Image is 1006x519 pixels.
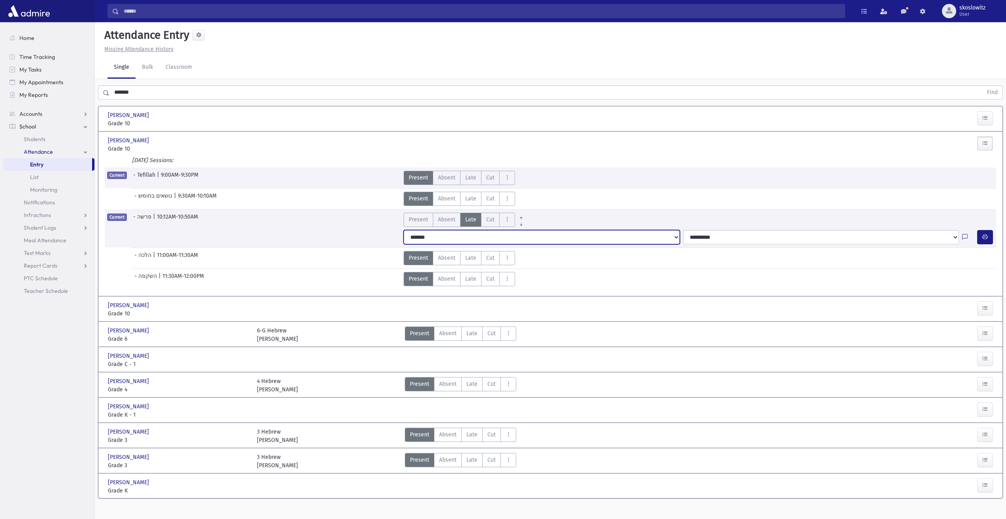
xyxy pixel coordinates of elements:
[465,174,476,182] span: Late
[108,411,249,419] span: Grade K - 1
[157,171,161,185] span: |
[19,110,42,117] span: Accounts
[19,34,34,42] span: Home
[174,192,178,206] span: |
[3,171,94,183] a: List
[24,237,66,244] span: Meal Attendance
[3,247,94,259] a: Test Marks
[161,171,198,185] span: 9:00AM-9:30PM
[3,120,94,133] a: School
[108,352,151,360] span: [PERSON_NAME]
[465,215,476,224] span: Late
[410,380,429,388] span: Present
[404,192,515,206] div: AttTypes
[157,213,198,227] span: 10:12AM-10:50AM
[108,487,249,495] span: Grade K
[438,215,455,224] span: Absent
[486,275,495,283] span: Cut
[159,272,162,286] span: |
[409,174,428,182] span: Present
[405,326,516,343] div: AttTypes
[438,254,455,262] span: Absent
[486,194,495,203] span: Cut
[257,326,298,343] div: 6-G Hebrew [PERSON_NAME]
[3,234,94,247] a: Meal Attendance
[108,428,151,436] span: [PERSON_NAME]
[439,456,457,464] span: Absent
[3,89,94,101] a: My Reports
[410,329,429,338] span: Present
[405,377,516,394] div: AttTypes
[405,453,516,470] div: AttTypes
[487,380,496,388] span: Cut
[515,213,527,219] a: All Prior
[3,272,94,285] a: PTC Schedule
[133,213,153,227] span: - פרשה
[19,91,48,98] span: My Reports
[486,215,495,224] span: Cut
[132,157,173,164] i: [DATE] Sessions:
[959,11,985,17] span: User
[466,430,478,439] span: Late
[438,194,455,203] span: Absent
[108,461,249,470] span: Grade 3
[439,430,457,439] span: Absent
[159,57,198,79] a: Classroom
[19,79,63,86] span: My Appointments
[3,196,94,209] a: Notifications
[466,329,478,338] span: Late
[108,136,151,145] span: [PERSON_NAME]
[439,329,457,338] span: Absent
[410,456,429,464] span: Present
[24,148,53,155] span: Attendance
[410,430,429,439] span: Present
[30,174,39,181] span: List
[24,136,45,143] span: Students
[409,254,428,262] span: Present
[108,145,249,153] span: Grade 10
[108,301,151,310] span: [PERSON_NAME]
[24,262,57,269] span: Report Cards
[134,251,153,265] span: - הלכה
[108,335,249,343] span: Grade 6
[257,453,298,470] div: 3 Hebrew [PERSON_NAME]
[108,326,151,335] span: [PERSON_NAME]
[3,108,94,120] a: Accounts
[465,194,476,203] span: Late
[107,213,127,221] span: Current
[409,215,428,224] span: Present
[153,213,157,227] span: |
[153,251,157,265] span: |
[409,194,428,203] span: Present
[404,171,515,185] div: AttTypes
[486,254,495,262] span: Cut
[3,183,94,196] a: Monitoring
[405,428,516,444] div: AttTypes
[439,380,457,388] span: Absent
[24,275,58,282] span: PTC Schedule
[108,360,249,368] span: Grade C - 1
[3,221,94,234] a: Student Logs
[409,275,428,283] span: Present
[3,158,92,171] a: Entry
[3,285,94,297] a: Teacher Schedule
[438,275,455,283] span: Absent
[162,272,204,286] span: 11:30AM-12:00PM
[3,145,94,158] a: Attendance
[982,86,1002,99] button: Find
[3,76,94,89] a: My Appointments
[257,428,298,444] div: 3 Hebrew [PERSON_NAME]
[959,5,985,11] span: skoslowitz
[108,453,151,461] span: [PERSON_NAME]
[24,224,56,231] span: Student Logs
[3,51,94,63] a: Time Tracking
[3,209,94,221] a: Infractions
[6,3,52,19] img: AdmirePro
[134,192,174,206] span: - נושאים בחומש
[30,161,43,168] span: Entry
[108,310,249,318] span: Grade 10
[134,272,159,286] span: - השקפה
[108,478,151,487] span: [PERSON_NAME]
[465,254,476,262] span: Late
[19,123,36,130] span: School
